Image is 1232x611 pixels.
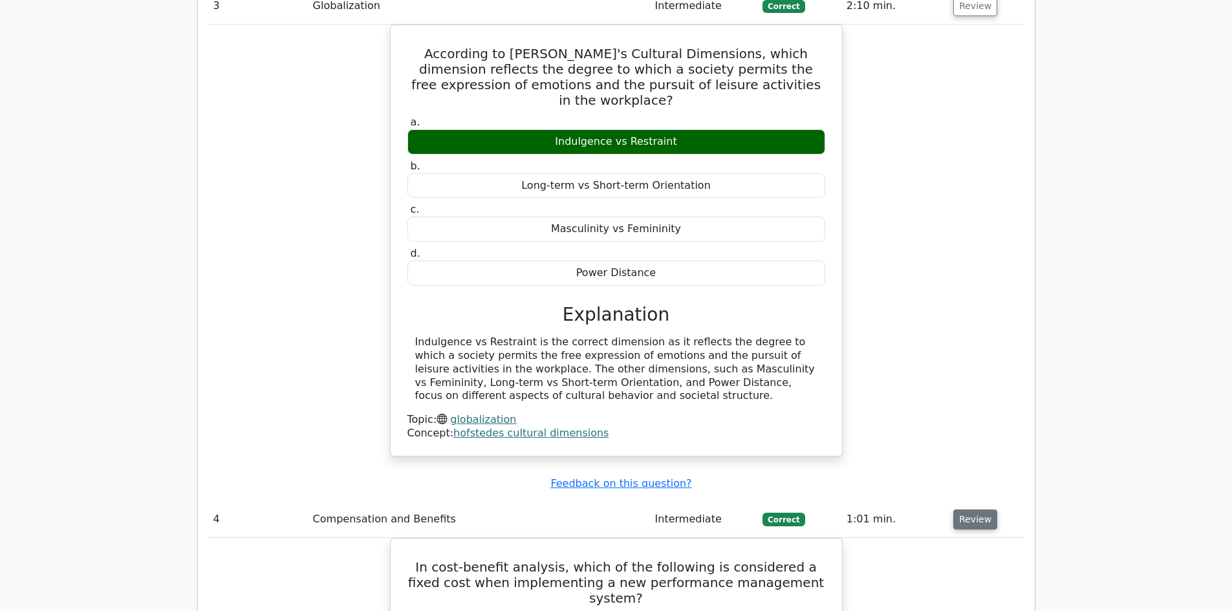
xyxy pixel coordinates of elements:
span: Correct [762,513,805,526]
td: Intermediate [650,501,758,538]
h5: In cost-benefit analysis, which of the following is considered a fixed cost when implementing a n... [406,559,827,606]
span: d. [411,247,420,259]
td: 1:01 min. [841,501,948,538]
div: Concept: [407,427,825,440]
h3: Explanation [415,304,817,326]
div: Masculinity vs Femininity [407,217,825,242]
a: globalization [450,413,516,425]
div: Indulgence vs Restraint [407,129,825,155]
h5: According to [PERSON_NAME]'s Cultural Dimensions, which dimension reflects the degree to which a ... [406,46,827,108]
span: b. [411,160,420,172]
div: Long-term vs Short-term Orientation [407,173,825,198]
a: Feedback on this question? [550,477,691,489]
span: c. [411,203,420,215]
a: hofstedes cultural dimensions [453,427,609,439]
td: 4 [208,501,308,538]
span: a. [411,116,420,128]
div: Power Distance [407,261,825,286]
div: Indulgence vs Restraint is the correct dimension as it reflects the degree to which a society per... [415,336,817,403]
button: Review [953,509,997,530]
td: Compensation and Benefits [308,501,650,538]
div: Topic: [407,413,825,427]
